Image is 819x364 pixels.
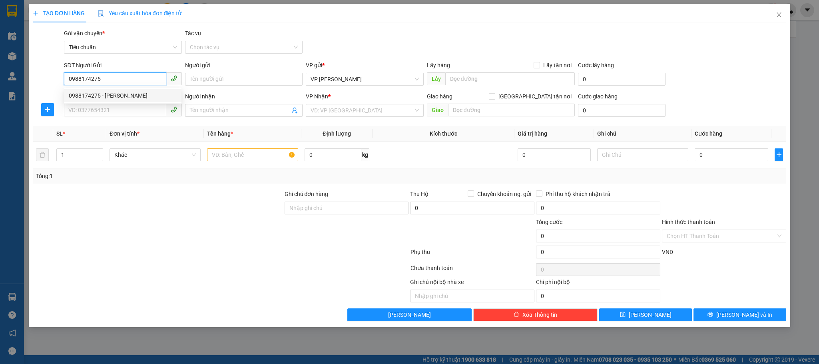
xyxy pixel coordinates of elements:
[775,148,783,161] button: plus
[427,104,448,116] span: Giao
[64,61,181,70] div: SĐT Người Gửi
[707,312,713,318] span: printer
[775,152,783,158] span: plus
[427,93,452,100] span: Giao hàng
[185,61,303,70] div: Người gửi
[323,130,351,137] span: Định lượng
[285,191,329,197] label: Ghi chú đơn hàng
[4,30,80,44] strong: 024 3236 3236 -
[69,41,177,53] span: Tiêu chuẩn
[33,10,38,16] span: plus
[114,149,196,161] span: Khác
[98,10,182,16] span: Yêu cầu xuất hóa đơn điện tử
[347,308,472,321] button: [PERSON_NAME]
[33,10,85,16] span: TẠO ĐƠN HÀNG
[716,310,772,319] span: [PERSON_NAME] và In
[578,104,666,117] input: Cước giao hàng
[599,308,692,321] button: save[PERSON_NAME]
[388,310,431,319] span: [PERSON_NAME]
[448,104,575,116] input: Dọc đường
[306,61,423,70] div: VP gửi
[291,107,298,114] span: user-add
[518,130,547,137] span: Giá trị hàng
[629,310,672,319] span: [PERSON_NAME]
[620,312,626,318] span: save
[64,30,105,36] span: Gói vận chuyển
[7,54,77,75] span: Gửi hàng Hạ Long: Hotline:
[410,191,428,197] span: Thu Hộ
[474,190,534,198] span: Chuyển khoản ng. gửi
[695,130,722,137] span: Cước hàng
[56,130,63,137] span: SL
[17,38,80,52] strong: 0888 827 827 - 0848 827 827
[185,30,201,36] label: Tác vụ
[410,264,536,278] div: Chưa thanh toán
[662,219,715,225] label: Hình thức thanh toán
[597,148,688,161] input: Ghi Chú
[662,249,673,255] span: VND
[427,62,450,68] span: Lấy hàng
[110,130,139,137] span: Đơn vị tính
[410,248,536,262] div: Phụ thu
[578,73,666,86] input: Cước lấy hàng
[285,202,409,214] input: Ghi chú đơn hàng
[445,72,575,85] input: Dọc đường
[36,148,49,161] button: delete
[41,103,54,116] button: plus
[171,106,177,113] span: phone
[207,148,298,161] input: VD: Bàn, Ghế
[8,4,75,21] strong: Công ty TNHH Phúc Xuyên
[768,4,790,26] button: Close
[536,219,562,225] span: Tổng cước
[514,312,519,318] span: delete
[42,106,54,113] span: plus
[64,89,181,102] div: 0988174275 - Linh HN
[578,93,618,100] label: Cước giao hàng
[306,93,328,100] span: VP Nhận
[4,23,80,52] span: Gửi hàng [GEOGRAPHIC_DATA]: Hotline:
[495,92,575,101] span: [GEOGRAPHIC_DATA] tận nơi
[207,130,233,137] span: Tên hàng
[430,130,457,137] span: Kích thước
[540,61,575,70] span: Lấy tận nơi
[36,172,316,180] div: Tổng: 1
[98,10,104,17] img: icon
[693,308,786,321] button: printer[PERSON_NAME] và In
[518,148,591,161] input: 0
[69,91,177,100] div: 0988174275 - [PERSON_NAME]
[427,72,445,85] span: Lấy
[594,126,691,142] th: Ghi chú
[522,310,557,319] span: Xóa Thông tin
[578,62,614,68] label: Cước lấy hàng
[473,308,598,321] button: deleteXóa Thông tin
[171,75,177,82] span: phone
[542,190,614,198] span: Phí thu hộ khách nhận trả
[536,278,660,290] div: Chi phí nội bộ
[185,92,303,101] div: Người nhận
[410,290,534,302] input: Nhập ghi chú
[361,148,369,161] span: kg
[410,278,534,290] div: Ghi chú nội bộ nhà xe
[776,12,782,18] span: close
[311,73,418,85] span: VP Dương Đình Nghệ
